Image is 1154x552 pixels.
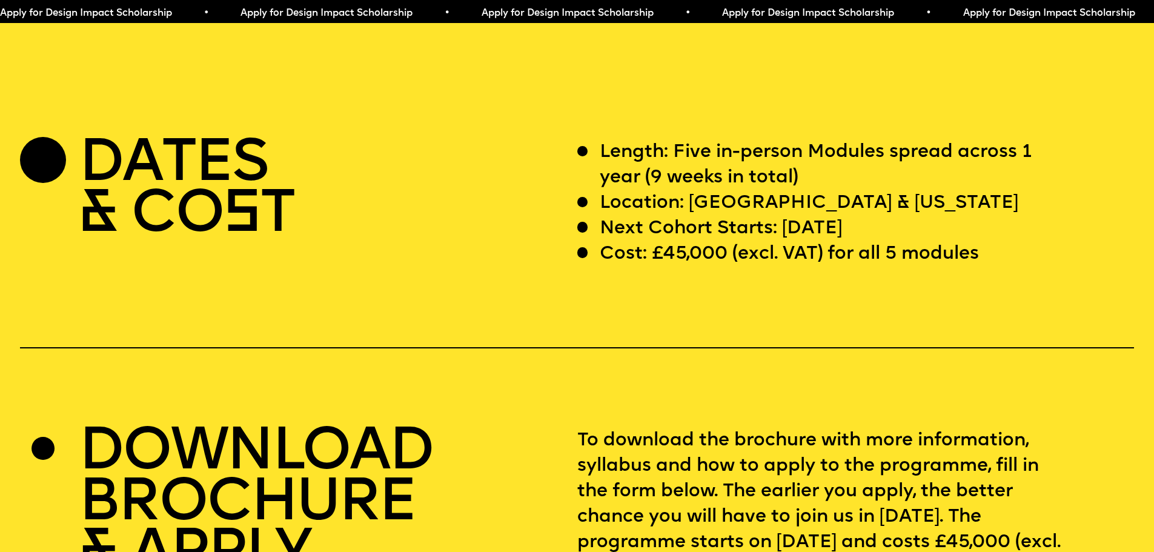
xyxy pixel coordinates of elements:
span: • [685,8,691,18]
p: Length: Five in-person Modules spread across 1 year (9 weeks in total) [600,140,1065,191]
span: • [204,8,209,18]
p: Next Cohort Starts: [DATE] [600,216,843,242]
p: Location: [GEOGRAPHIC_DATA] & [US_STATE] [600,191,1019,216]
span: S [223,187,260,245]
span: • [926,8,931,18]
p: Cost: £45,000 (excl. VAT) for all 5 modules [600,242,979,267]
h2: DATES & CO T [79,140,294,241]
span: • [444,8,449,18]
